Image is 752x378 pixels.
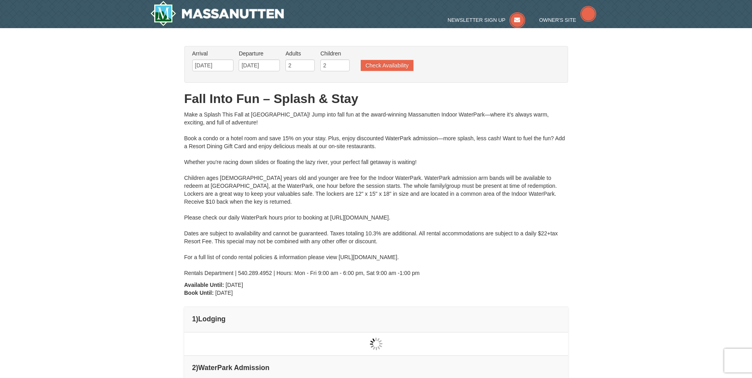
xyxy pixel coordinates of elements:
button: Check Availability [361,60,413,71]
a: Owner's Site [539,17,596,23]
span: Newsletter Sign Up [448,17,505,23]
label: Adults [285,50,315,57]
span: [DATE] [226,282,243,288]
span: ) [196,315,198,323]
div: Make a Splash This Fall at [GEOGRAPHIC_DATA]! Jump into fall fun at the award-winning Massanutten... [184,111,568,277]
label: Departure [239,50,280,57]
h4: 1 Lodging [192,315,560,323]
h1: Fall Into Fun – Splash & Stay [184,91,568,107]
label: Arrival [192,50,233,57]
a: Massanutten Resort [150,1,284,26]
span: Owner's Site [539,17,576,23]
h4: 2 WaterPark Admission [192,364,560,372]
a: Newsletter Sign Up [448,17,525,23]
strong: Book Until: [184,290,214,296]
label: Children [320,50,350,57]
span: ) [196,364,198,372]
img: Massanutten Resort Logo [150,1,284,26]
span: [DATE] [215,290,233,296]
img: wait gif [370,338,383,350]
strong: Available Until: [184,282,224,288]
